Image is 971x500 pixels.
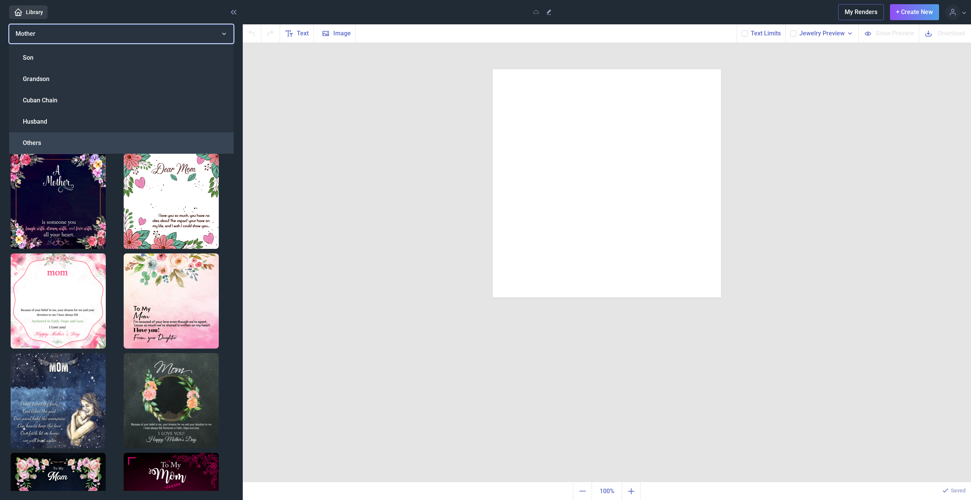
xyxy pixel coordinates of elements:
[23,139,41,148] span: Others
[11,154,106,249] img: Mother is someone you laugh with
[919,24,971,42] button: Download
[751,29,781,38] button: Text Limits
[280,24,314,42] button: Text
[23,117,47,126] span: Husband
[838,4,884,20] button: My Renders
[592,482,622,500] button: Actual size
[11,353,106,448] img: We will meet again
[23,96,57,105] span: Cuban Chain
[799,29,854,38] button: Jewelry Preview
[951,487,966,494] p: Saved
[124,353,219,448] img: Mothers Day
[23,53,33,62] span: Son
[16,30,35,37] span: Mother
[622,482,641,500] button: Zoom in
[23,75,49,84] span: Grandson
[261,24,280,42] button: Redo
[573,482,592,500] button: Zoom out
[314,24,356,42] button: Image
[858,24,919,42] button: Show Preview
[9,5,48,19] a: Library
[594,484,620,499] span: 100%
[243,24,261,42] button: Undo
[11,253,106,349] img: Message Card Mother day
[124,154,219,249] img: Dear Mom I love you so much
[890,4,939,20] button: + Create New
[799,29,845,38] span: Jewelry Preview
[9,24,234,43] button: Mother
[938,29,965,38] span: Download
[875,29,914,38] span: Show Preview
[124,253,219,349] img: Mom - I'm assured of your love
[333,29,351,38] span: Image
[297,29,309,38] span: Text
